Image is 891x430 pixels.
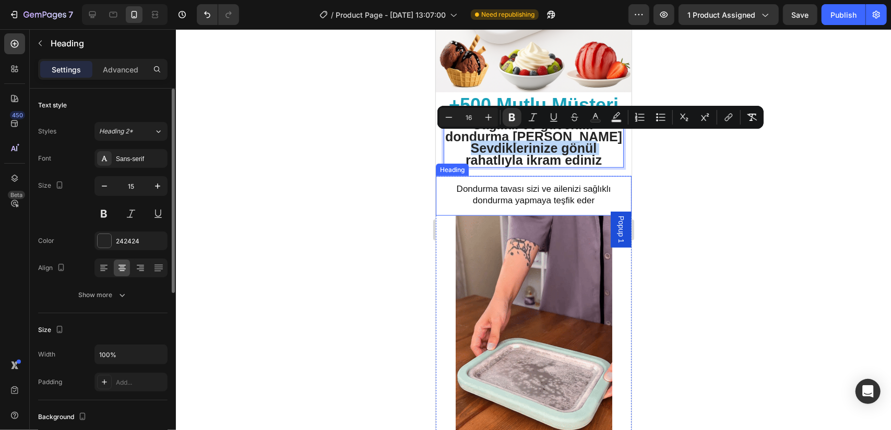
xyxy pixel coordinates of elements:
input: Auto [95,345,167,364]
button: 1 product assigned [679,4,779,25]
p: Heading [51,37,163,50]
span: Save [792,10,809,19]
div: Font [38,154,51,163]
div: Color [38,236,54,245]
iframe: Design area [436,29,632,430]
div: Add... [116,378,165,387]
div: 450 [10,111,25,119]
button: Heading 2* [94,122,168,141]
div: Styles [38,127,56,136]
span: / [331,9,334,20]
button: 7 [4,4,78,25]
div: 242424 [116,237,165,246]
span: 1 product assigned [687,9,755,20]
div: Beta [8,191,25,199]
div: Align [38,261,67,275]
div: Size [38,323,66,337]
div: Background [38,410,89,424]
div: Padding [38,377,62,387]
div: Editor contextual toolbar [437,106,764,129]
span: Heading 2* [99,127,133,136]
div: Show more [79,290,127,300]
p: 7 [68,8,73,21]
div: Text style [38,101,67,110]
div: Publish [830,9,857,20]
button: Show more [38,286,168,304]
div: Undo/Redo [197,4,239,25]
div: Width [38,350,55,359]
div: Sans-serif [116,154,165,164]
p: Advanced [103,64,138,75]
span: Need republishing [481,10,534,19]
button: Publish [822,4,865,25]
div: Size [38,179,66,193]
div: Open Intercom Messenger [856,379,881,404]
p: Settings [52,64,81,75]
span: Product Page - [DATE] 13:07:00 [336,9,446,20]
button: Save [783,4,817,25]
